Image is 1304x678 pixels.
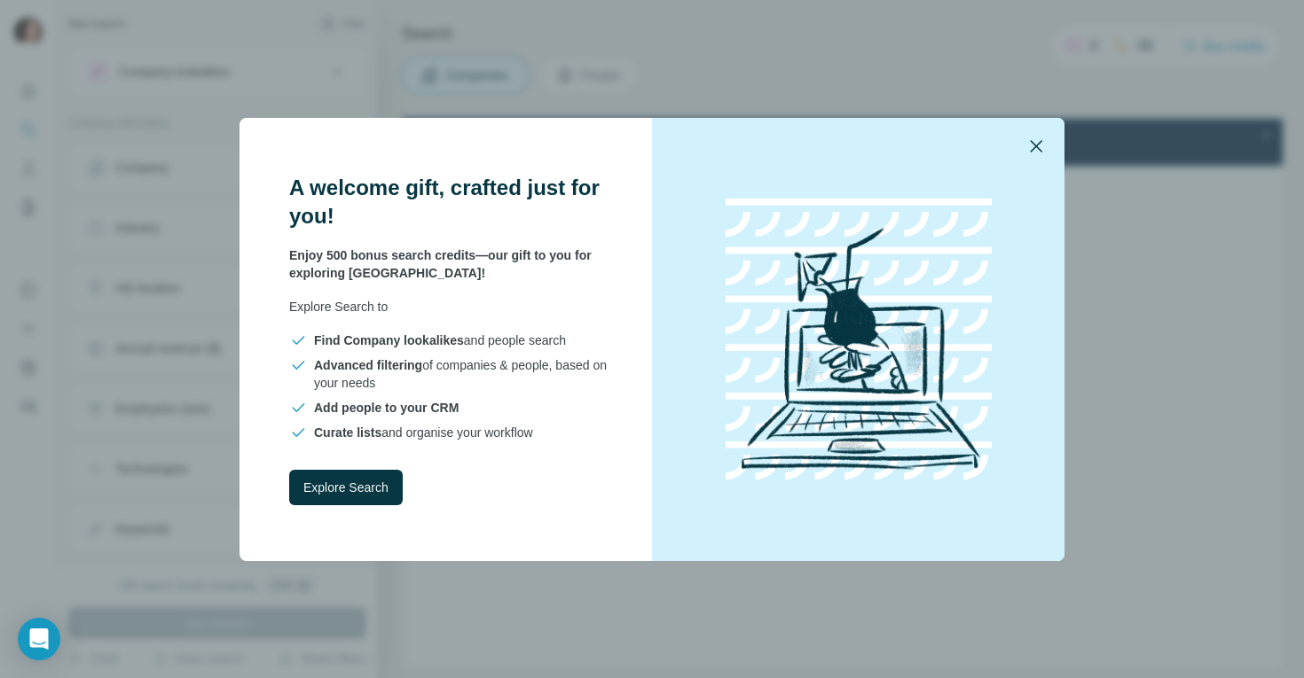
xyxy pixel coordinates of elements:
[314,425,381,440] span: Curate lists
[699,180,1018,499] img: laptop
[314,401,459,415] span: Add people to your CRM
[314,356,609,392] span: of companies & people, based on your needs
[289,470,403,505] button: Explore Search
[303,479,389,496] span: Explore Search
[289,174,609,230] h3: A welcome gift, crafted just for you!
[855,7,873,25] div: Close Step
[314,333,464,347] span: Find Company lookalikes
[314,424,533,441] span: and organise your workflow
[289,246,609,282] p: Enjoy 500 bonus search credits—our gift to you for exploring [GEOGRAPHIC_DATA]!
[18,618,60,660] div: Open Intercom Messenger
[318,4,562,43] div: Watch our October Product update
[314,358,422,372] span: Advanced filtering
[314,331,566,349] span: and people search
[289,298,609,316] p: Explore Search to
